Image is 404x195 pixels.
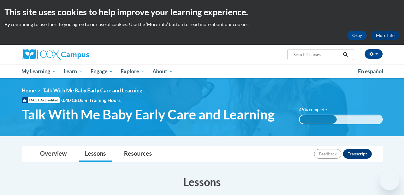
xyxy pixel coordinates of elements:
[5,6,399,18] h2: This site uses cookies to help improve your learning experience.
[293,51,341,58] input: Search Courses
[354,65,387,78] a: En español
[22,97,60,103] span: IACET Accredited
[85,97,88,103] span: •
[22,106,275,122] span: Talk With Me Baby Early Care and Learning
[34,146,73,162] a: Overview
[300,115,337,124] div: 45% complete
[347,31,367,40] button: Okay
[343,149,372,159] button: Transcript
[149,64,177,78] a: About
[64,68,83,75] span: Learn
[5,21,399,28] p: By continuing to use the site you agree to our use of cookies. Use the ‘More info’ button to read...
[371,31,399,40] a: More Info
[13,64,392,78] div: Main menu
[380,171,399,190] iframe: Button to launch messaging window
[121,68,145,75] span: Explore
[118,146,158,162] a: Resources
[299,106,334,113] label: 45% complete
[43,87,142,94] span: Talk With Me Baby Early Care and Learning
[153,68,173,75] span: About
[61,97,89,103] span: 0.40 CEUs
[314,149,341,159] button: Feedback
[91,68,113,75] span: Engage
[22,49,89,60] img: Cox Campus
[18,64,60,78] a: My Learning
[365,49,383,59] button: Account Settings
[22,87,36,94] a: Home
[22,174,383,189] h3: Lessons
[60,64,87,78] a: Learn
[22,49,136,60] a: Cox Campus
[21,68,56,75] span: My Learning
[79,146,112,162] a: Lessons
[89,97,121,103] span: Training Hours
[117,64,149,78] a: Explore
[358,68,383,74] span: En español
[87,64,117,78] a: Engage
[341,51,350,58] button: Search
